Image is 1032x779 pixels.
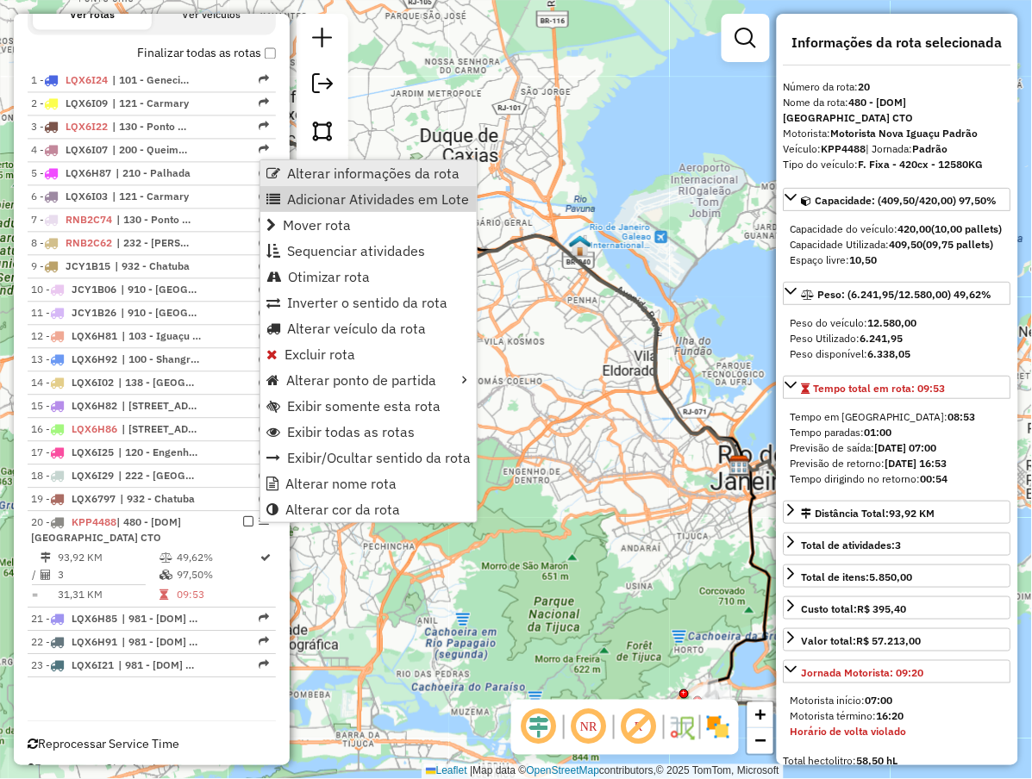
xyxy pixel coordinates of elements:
a: Exibir filtros [729,21,763,55]
strong: 16:20 [877,710,904,723]
em: Rota exportada [259,424,269,434]
img: Exibir/Ocultar setores [704,714,732,741]
td: / [31,567,40,584]
a: Total de atividades:3 [784,533,1011,556]
strong: (10,00 pallets) [932,222,1003,235]
span: Alterar nome rota [285,477,397,490]
li: Exibir somente esta rota [260,393,477,419]
strong: (09,75 pallets) [923,238,994,251]
span: Adicionar Atividades em Lote [287,192,469,206]
span: Ocultar deslocamento [518,707,560,748]
li: Alterar ponto de partida [260,367,477,393]
span: 93,92 KM [890,507,935,520]
span: Exibir rótulo [618,707,660,748]
strong: Horário de volta violado [791,726,907,738]
li: Sequenciar atividades [260,238,477,264]
em: Rota exportada [259,98,269,109]
span: 200 - Queimados [112,143,191,159]
li: Mover rota [260,212,477,238]
li: Alterar veículo da rota [260,315,477,341]
div: Peso Utilizado: [791,331,1004,346]
span: | 480 - [DOM] [GEOGRAPHIC_DATA] CTO [31,516,181,545]
em: Rota exportada [259,494,269,504]
strong: 20 [859,80,871,93]
em: Rota exportada [259,215,269,225]
span: | [470,765,472,777]
li: Adicionar Atividades em Lote [260,186,477,212]
em: Rota exportada [259,75,269,85]
div: Custo total: [802,601,907,617]
strong: 6.241,95 [860,332,904,345]
a: Zoom out [747,728,773,754]
span: 3 - [31,121,108,134]
em: Opções [259,517,269,527]
div: Jornada Motorista: 09:20 [802,665,924,681]
span: 6 - [31,190,108,203]
em: Rota exportada [259,168,269,178]
span: 981 - [DOM] Jacarepaguá 1 JPA [122,635,201,651]
i: Rota otimizada [261,553,272,564]
span: 981 - [DOM] Jacarepaguá 1 JPA [122,612,201,627]
span: LQX6I09 [66,97,108,110]
span: 13 - [31,353,117,366]
span: KPP4488 [72,516,116,529]
span: Alterar veículo da rota [287,321,426,335]
span: 18 - [31,470,114,483]
span: + [755,704,766,726]
span: Exibir/Ocultar sentido da rota [287,451,471,464]
strong: [DATE] 16:53 [885,457,948,470]
span: Otimizar rota [288,270,370,284]
a: OpenStreetMap [527,765,600,777]
span: − [755,730,766,751]
img: Selecionar atividades - polígono [310,119,335,143]
span: LQX6I21 [72,659,114,672]
span: Inverter o sentido da rota [287,296,447,309]
span: LQX6H92 [72,353,117,366]
em: Rota exportada [259,377,269,388]
span: RNB2C62 [66,237,112,250]
span: LQX6H81 [72,330,117,343]
strong: 409,50 [890,238,923,251]
li: Otimizar rota [260,264,477,290]
span: 121 - Carmary [112,97,191,112]
div: Jornada Motorista: 09:20 [784,687,1011,747]
span: LQX6I03 [66,190,108,203]
span: LQX6I22 [66,121,108,134]
td: 3 [57,567,159,584]
span: 21 - [31,613,117,626]
span: 16 - [31,423,117,436]
div: Capacidade: (409,50/420,00) 97,50% [784,215,1011,275]
div: Motorista término: [791,709,1004,725]
span: 10 - [31,284,116,296]
span: Exibir somente esta rota [287,399,441,413]
span: 100 - Shangri-la, 101 - Geneciano [122,352,201,368]
span: Sequenciar atividades [287,244,425,258]
div: Previsão de saída: [791,440,1004,456]
span: 9 - [31,260,110,273]
span: Reprocessar Checkpoints [28,762,173,777]
a: Peso: (6.241,95/12.580,00) 49,62% [784,282,1011,305]
em: Rota exportada [259,145,269,155]
li: Alterar nome rota [260,471,477,496]
div: Capacidade Utilizada: [791,237,1004,252]
strong: R$ 395,40 [858,602,907,615]
em: Rota exportada [259,122,269,132]
li: Exibir/Ocultar sentido da rota [260,445,477,471]
img: Fluxo de ruas [668,714,696,741]
em: Rota exportada [259,401,269,411]
span: 17 - [31,446,114,459]
strong: 480 - [DOM] [GEOGRAPHIC_DATA] CTO [784,96,914,124]
i: Total de Atividades [41,570,51,581]
i: % de utilização da cubagem [159,570,172,581]
strong: 00:54 [921,472,948,485]
i: Distância Total [41,553,51,564]
img: CDD São Cristovão [729,455,751,477]
span: 19 - [31,493,116,506]
span: 932 - Chatuba [115,259,194,275]
span: JCY1B06 [72,284,116,296]
span: 910 - Centro Nova Iguaçu [121,306,200,321]
span: Reprocessar Service Time [28,737,179,752]
span: 7 - [31,214,112,227]
div: Tempo em [GEOGRAPHIC_DATA]: [791,409,1004,425]
span: 23 - [31,659,114,672]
